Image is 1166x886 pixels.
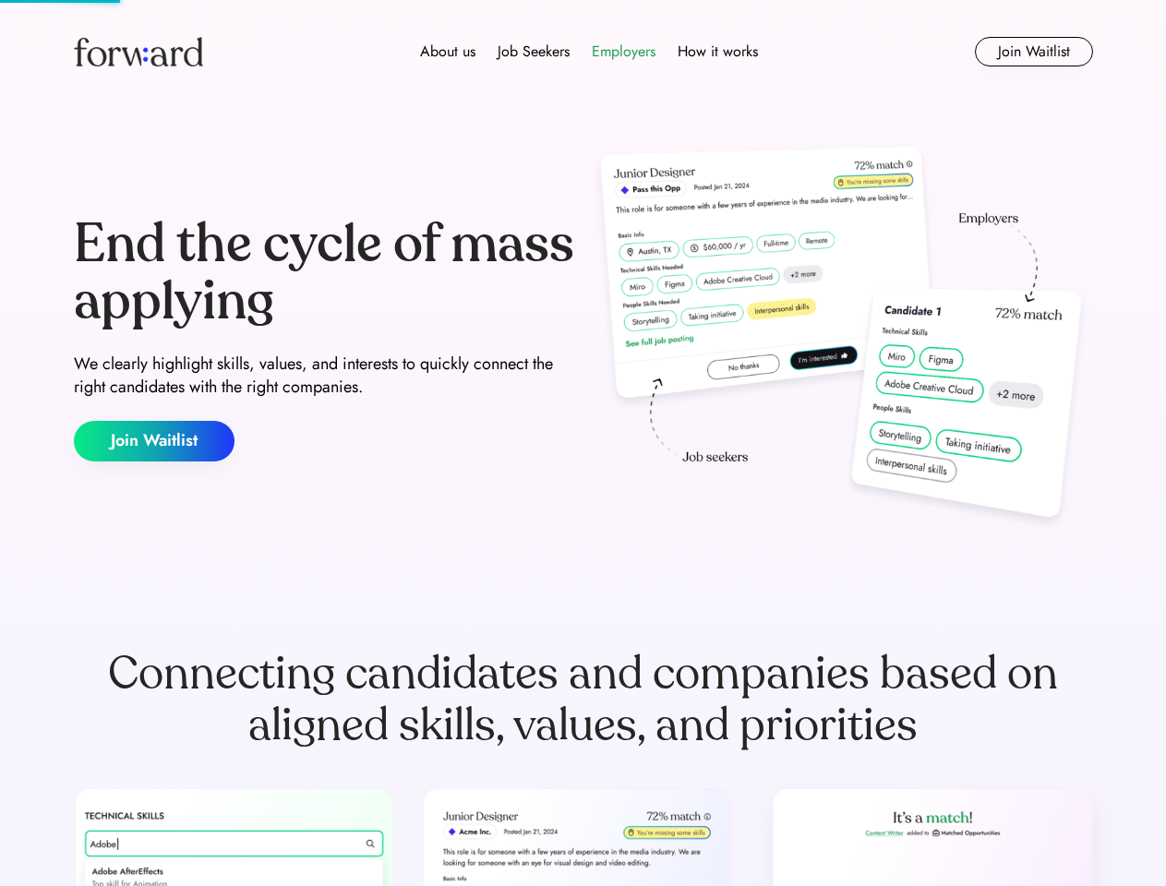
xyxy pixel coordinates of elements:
[74,421,234,461] button: Join Waitlist
[498,41,570,63] div: Job Seekers
[74,353,576,399] div: We clearly highlight skills, values, and interests to quickly connect the right candidates with t...
[678,41,758,63] div: How it works
[74,648,1093,751] div: Connecting candidates and companies based on aligned skills, values, and priorities
[592,41,655,63] div: Employers
[975,37,1093,66] button: Join Waitlist
[591,140,1093,537] img: hero-image.png
[74,216,576,329] div: End the cycle of mass applying
[420,41,475,63] div: About us
[74,37,203,66] img: Forward logo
